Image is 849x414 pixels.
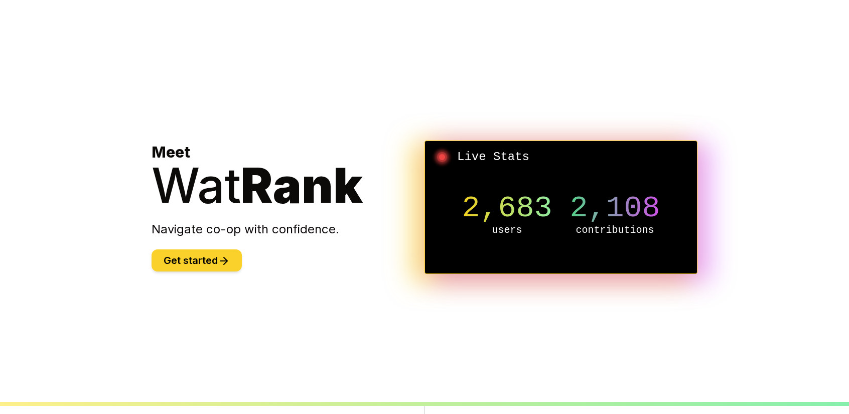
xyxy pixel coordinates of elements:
span: Wat [152,156,241,214]
a: Get started [152,256,242,266]
p: 2,683 [453,193,561,223]
h1: Meet [152,143,424,209]
button: Get started [152,249,242,271]
p: 2,108 [561,193,669,223]
p: users [453,223,561,237]
p: Navigate co-op with confidence. [152,221,424,237]
span: Rank [241,156,363,214]
h2: Live Stats [433,149,689,165]
p: contributions [561,223,669,237]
